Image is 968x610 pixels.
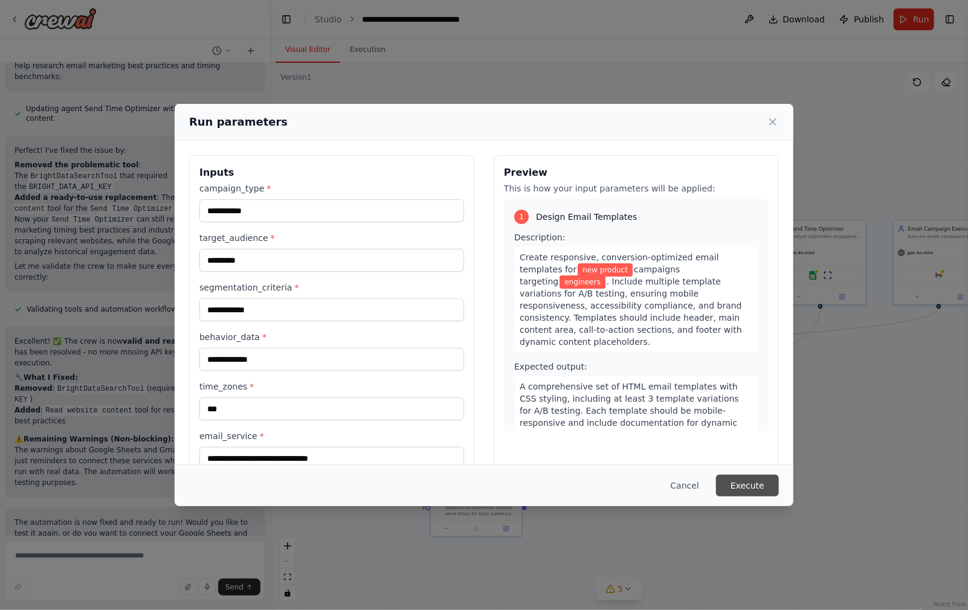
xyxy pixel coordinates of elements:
h2: Run parameters [189,114,288,130]
label: behavior_data [199,331,464,343]
span: Description: [514,233,565,242]
span: Variable: campaign_type [578,263,633,277]
button: Execute [716,475,779,496]
h3: Preview [504,165,769,180]
label: segmentation_criteria [199,281,464,294]
span: Variable: target_audience [560,275,605,289]
button: Cancel [661,475,709,496]
span: Design Email Templates [536,211,637,223]
span: campaigns targeting [520,265,680,286]
label: email_service [199,430,464,442]
label: time_zones [199,380,464,393]
span: Create responsive, conversion-optimized email templates for [520,252,719,274]
h3: Inputs [199,165,464,180]
span: . Include multiple template variations for A/B testing, ensuring mobile responsiveness, accessibi... [520,277,742,347]
span: A comprehensive set of HTML email templates with CSS styling, including at least 3 template varia... [520,382,739,440]
div: 1 [514,210,529,224]
span: Expected output: [514,362,587,371]
label: campaign_type [199,182,464,194]
p: This is how your input parameters will be applied: [504,182,769,194]
label: target_audience [199,232,464,244]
